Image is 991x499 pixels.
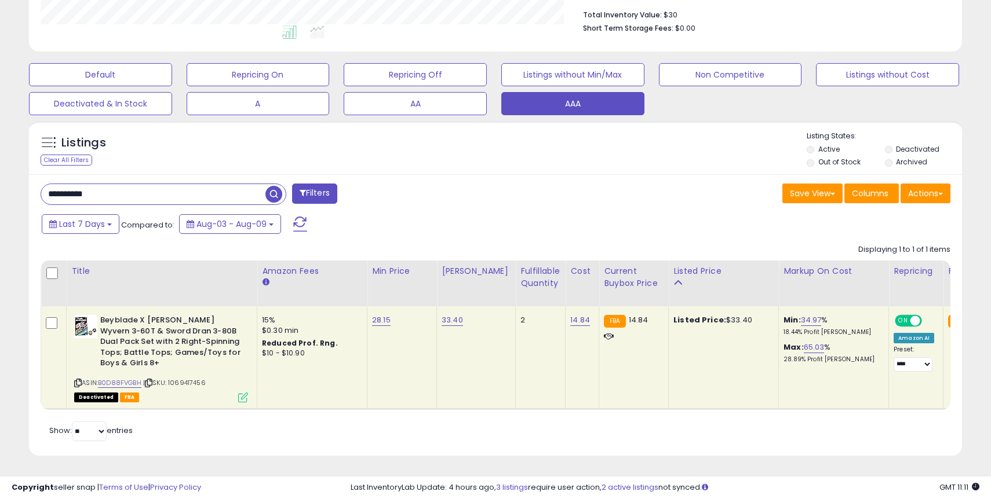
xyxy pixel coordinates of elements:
label: Active [818,144,840,154]
div: Preset: [894,346,934,372]
p: Listing States: [807,131,961,142]
button: Listings without Cost [816,63,959,86]
button: Deactivated & In Stock [29,92,172,115]
div: Title [71,265,252,277]
button: Repricing Off [344,63,487,86]
label: Out of Stock [818,157,861,167]
div: $0.30 min [262,325,358,336]
span: 14.84 [629,314,648,325]
button: Aug-03 - Aug-09 [179,214,281,234]
div: 15% [262,315,358,325]
span: ON [896,316,910,326]
div: ASIN: [74,315,248,401]
a: Terms of Use [99,482,148,493]
p: 18.44% Profit [PERSON_NAME] [784,328,880,336]
button: AAA [501,92,644,115]
div: % [784,315,880,336]
div: Clear All Filters [41,155,92,166]
span: OFF [920,316,939,326]
span: 2025-08-17 11:11 GMT [939,482,979,493]
div: Cost [570,265,594,277]
span: Aug-03 - Aug-09 [196,218,267,230]
b: Short Term Storage Fees: [583,23,673,33]
label: Deactivated [896,144,939,154]
button: Last 7 Days [42,214,119,234]
label: Archived [896,157,927,167]
a: 65.03 [804,342,825,353]
b: Reduced Prof. Rng. [262,338,338,348]
span: Last 7 Days [59,218,105,230]
b: Listed Price: [673,314,726,325]
span: Columns [852,188,888,199]
b: Max: [784,342,804,353]
span: | SKU: 1069417456 [143,378,206,387]
div: $33.40 [673,315,770,325]
div: Displaying 1 to 1 of 1 items [858,244,950,255]
button: Save View [782,184,843,203]
div: Min Price [372,265,432,277]
img: 51VCGbUh-+L._SL40_.jpg [74,315,97,338]
li: $30 [583,7,942,21]
small: Amazon Fees. [262,277,269,288]
button: Default [29,63,172,86]
strong: Copyright [12,482,54,493]
div: % [784,342,880,364]
a: 28.15 [372,314,391,326]
div: [PERSON_NAME] [442,265,511,277]
span: $0.00 [675,23,695,34]
a: B0D88FVGBH [98,378,141,388]
div: Markup on Cost [784,265,884,277]
a: 3 listings [496,482,528,493]
small: FBA [948,315,970,328]
p: 28.89% Profit [PERSON_NAME] [784,355,880,364]
div: Fulfillable Quantity [520,265,560,289]
a: Privacy Policy [150,482,201,493]
div: Listed Price [673,265,774,277]
h5: Listings [61,135,106,151]
div: Repricing [894,265,938,277]
b: Beyblade X [PERSON_NAME] Wyvern 3-60T & Sword Dran 3-80B Dual Pack Set with 2 Right-Spinning Tops... [100,315,241,372]
button: Repricing On [187,63,330,86]
span: All listings that are unavailable for purchase on Amazon for any reason other than out-of-stock [74,392,118,402]
span: Show: entries [49,425,133,436]
b: Min: [784,314,801,325]
a: 34.97 [801,314,822,326]
a: 33.40 [442,314,463,326]
a: 2 active listings [602,482,658,493]
button: Actions [901,184,950,203]
th: The percentage added to the cost of goods (COGS) that forms the calculator for Min & Max prices. [779,260,889,306]
button: Listings without Min/Max [501,63,644,86]
button: A [187,92,330,115]
div: Amazon Fees [262,265,362,277]
span: FBA [120,392,140,402]
div: 2 [520,315,556,325]
div: Last InventoryLab Update: 4 hours ago, require user action, not synced. [351,482,980,493]
span: Compared to: [121,219,174,230]
div: $10 - $10.90 [262,348,358,358]
button: Columns [844,184,899,203]
div: Current Buybox Price [604,265,664,289]
button: AA [344,92,487,115]
button: Filters [292,184,337,204]
small: FBA [604,315,625,328]
div: seller snap | | [12,482,201,493]
button: Non Competitive [659,63,802,86]
a: 14.84 [570,314,590,326]
div: Amazon AI [894,333,934,343]
b: Total Inventory Value: [583,10,662,20]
